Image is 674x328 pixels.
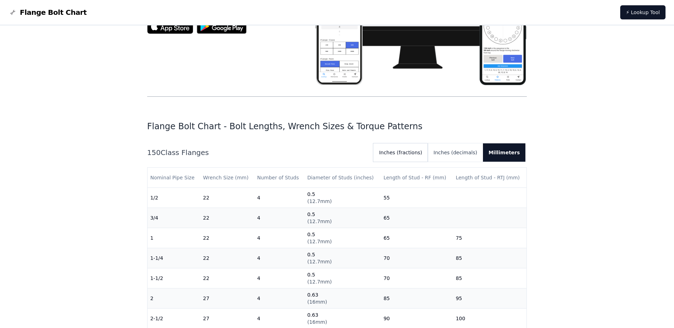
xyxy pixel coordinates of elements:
span: ( 12.7mm ) [307,219,332,224]
td: 4 [254,208,305,228]
th: Length of Stud - RF (mm) [381,168,453,188]
td: 2 [148,288,200,309]
span: ( 16mm ) [307,319,327,325]
th: Wrench Size (mm) [200,168,254,188]
td: 65 [381,208,453,228]
span: ( 16mm ) [307,299,327,305]
td: 4 [254,248,305,268]
td: 4 [254,268,305,288]
th: Number of Studs [254,168,305,188]
span: ( 12.7mm ) [307,279,332,285]
td: 22 [200,188,254,208]
td: 22 [200,248,254,268]
td: 4 [254,228,305,248]
a: ⚡ Lookup Tool [620,5,666,19]
td: 27 [200,288,254,309]
img: App Store badge for the Flange Bolt Chart app [147,19,193,34]
td: 70 [381,248,453,268]
td: 22 [200,208,254,228]
td: 1-1/4 [148,248,200,268]
span: ( 12.7mm ) [307,239,332,244]
td: 85 [453,268,526,288]
td: 0.5 [304,248,380,268]
td: 4 [254,188,305,208]
button: Inches (decimals) [428,143,483,162]
td: 75 [453,228,526,248]
span: ( 12.7mm ) [307,198,332,204]
td: 65 [381,228,453,248]
td: 0.5 [304,208,380,228]
td: 1 [148,228,200,248]
td: 55 [381,188,453,208]
th: Diameter of Studs (inches) [304,168,380,188]
td: 85 [453,248,526,268]
span: ( 12.7mm ) [307,259,332,264]
h2: 150 Class Flanges [147,148,368,157]
span: Flange Bolt Chart [20,7,87,17]
th: Nominal Pipe Size [148,168,200,188]
h1: Flange Bolt Chart - Bolt Lengths, Wrench Sizes & Torque Patterns [147,121,527,132]
td: 22 [200,268,254,288]
td: 0.5 [304,268,380,288]
a: Flange Bolt Chart LogoFlange Bolt Chart [8,7,87,17]
td: 0.63 [304,288,380,309]
td: 85 [381,288,453,309]
td: 70 [381,268,453,288]
td: 95 [453,288,526,309]
img: Flange Bolt Chart Logo [8,8,17,17]
td: 3/4 [148,208,200,228]
td: 1-1/2 [148,268,200,288]
td: 0.5 [304,188,380,208]
th: Length of Stud - RTJ (mm) [453,168,526,188]
img: Get it on Google Play [193,15,250,37]
button: Inches (fractions) [373,143,428,162]
button: Millimeters [483,143,526,162]
td: 1/2 [148,188,200,208]
td: 0.5 [304,228,380,248]
td: 22 [200,228,254,248]
td: 4 [254,288,305,309]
